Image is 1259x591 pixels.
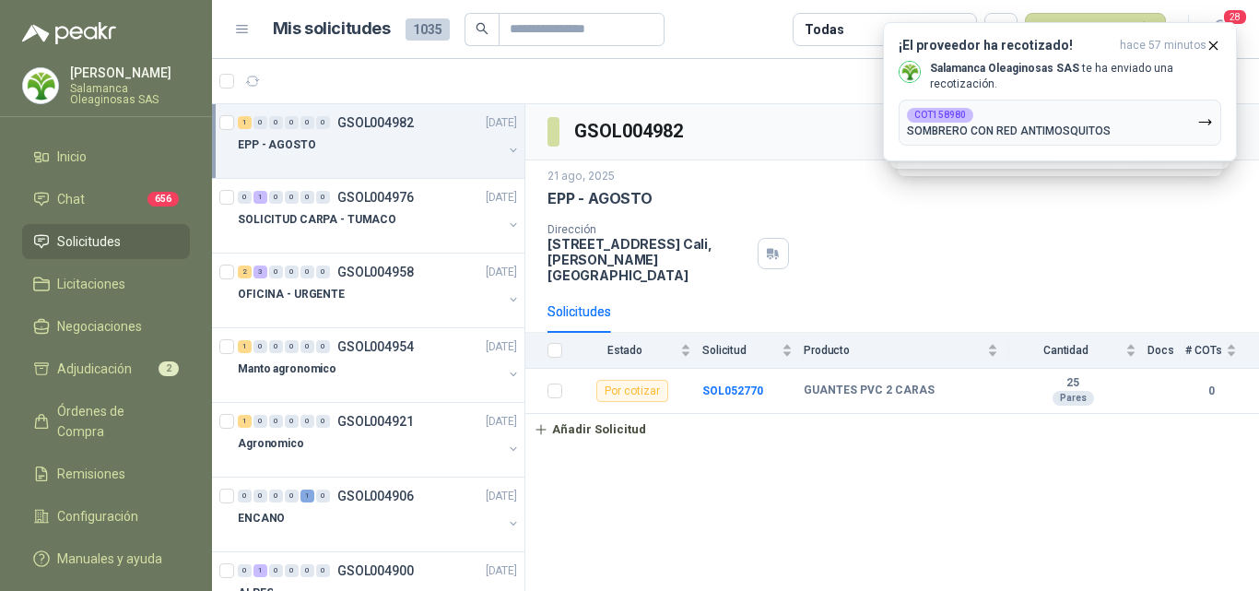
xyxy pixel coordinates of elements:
[406,18,450,41] span: 1035
[22,541,190,576] a: Manuales y ayuda
[547,236,750,283] p: [STREET_ADDRESS] Cali , [PERSON_NAME][GEOGRAPHIC_DATA]
[1204,13,1237,46] button: 28
[70,66,190,79] p: [PERSON_NAME]
[1120,38,1206,53] span: hace 57 minutos
[1185,333,1259,369] th: # COTs
[57,464,125,484] span: Remisiones
[238,435,304,453] p: Agronomico
[253,116,267,129] div: 0
[300,116,314,129] div: 0
[486,189,517,207] p: [DATE]
[285,490,299,502] div: 0
[525,414,654,445] button: Añadir Solicitud
[337,490,414,502] p: GSOL004906
[337,116,414,129] p: GSOL004982
[22,266,190,301] a: Licitaciones
[300,564,314,577] div: 0
[57,359,132,379] span: Adjudicación
[804,384,935,398] b: GUANTES PVC 2 CARAS
[238,564,252,577] div: 0
[316,340,330,353] div: 0
[22,499,190,534] a: Configuración
[316,415,330,428] div: 0
[899,100,1221,146] button: COT158980SOMBRERO CON RED ANTIMOSQUITOS
[238,211,396,229] p: SOLICITUD CARPA - TUMACO
[238,336,521,395] a: 1 0 0 0 0 0 GSOL004954[DATE] Manto agronomico
[238,191,252,204] div: 0
[574,117,686,146] h3: GSOL004982
[1009,376,1136,391] b: 25
[883,22,1237,161] button: ¡El proveedor ha recotizado!hace 57 minutos Company LogoSalamanca Oleaginosas SAS te ha enviado u...
[57,147,87,167] span: Inicio
[70,83,190,105] p: Salamanca Oleaginosas SAS
[547,189,653,208] p: EPP - AGOSTO
[316,266,330,278] div: 0
[1222,8,1248,26] span: 28
[22,182,190,217] a: Chat656
[486,562,517,580] p: [DATE]
[899,38,1112,53] h3: ¡El proveedor ha recotizado!
[22,394,190,449] a: Órdenes de Compra
[525,414,1259,445] a: Añadir Solicitud
[486,413,517,431] p: [DATE]
[57,274,125,294] span: Licitaciones
[253,490,267,502] div: 0
[1185,383,1237,400] b: 0
[1025,13,1166,46] button: Nueva solicitud
[486,264,517,281] p: [DATE]
[269,564,283,577] div: 0
[285,266,299,278] div: 0
[907,124,1111,137] p: SOMBRERO CON RED ANTIMOSQUITOS
[285,415,299,428] div: 0
[930,61,1221,92] p: te ha enviado una recotización.
[22,224,190,259] a: Solicitudes
[547,223,750,236] p: Dirección
[804,333,1009,369] th: Producto
[300,490,314,502] div: 1
[316,564,330,577] div: 0
[285,564,299,577] div: 0
[285,340,299,353] div: 0
[804,344,983,357] span: Producto
[238,286,345,303] p: OFICINA - URGENTE
[253,415,267,428] div: 0
[337,191,414,204] p: GSOL004976
[486,114,517,132] p: [DATE]
[285,191,299,204] div: 0
[337,340,414,353] p: GSOL004954
[147,192,179,207] span: 656
[23,68,58,103] img: Company Logo
[1009,344,1122,357] span: Cantidad
[57,189,85,209] span: Chat
[900,62,920,82] img: Company Logo
[914,111,966,120] b: COT158980
[316,490,330,502] div: 0
[1147,333,1185,369] th: Docs
[238,485,521,544] a: 0 0 0 0 1 0 GSOL004906[DATE] ENCANO
[300,340,314,353] div: 0
[238,266,252,278] div: 2
[702,384,763,397] a: SOL052770
[1185,344,1222,357] span: # COTs
[57,316,142,337] span: Negociaciones
[57,549,162,569] span: Manuales y ayuda
[476,22,488,35] span: search
[269,191,283,204] div: 0
[300,266,314,278] div: 0
[547,168,615,185] p: 21 ago, 2025
[337,564,414,577] p: GSOL004900
[159,361,179,376] span: 2
[596,380,668,402] div: Por cotizar
[22,456,190,491] a: Remisiones
[238,415,252,428] div: 1
[57,231,121,252] span: Solicitudes
[238,136,316,154] p: EPP - AGOSTO
[238,261,521,320] a: 2 3 0 0 0 0 GSOL004958[DATE] OFICINA - URGENTE
[238,361,336,378] p: Manto agronomico
[337,415,414,428] p: GSOL004921
[238,112,521,171] a: 1 0 0 0 0 0 GSOL004982[DATE] EPP - AGOSTO
[273,16,391,42] h1: Mis solicitudes
[269,490,283,502] div: 0
[486,488,517,505] p: [DATE]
